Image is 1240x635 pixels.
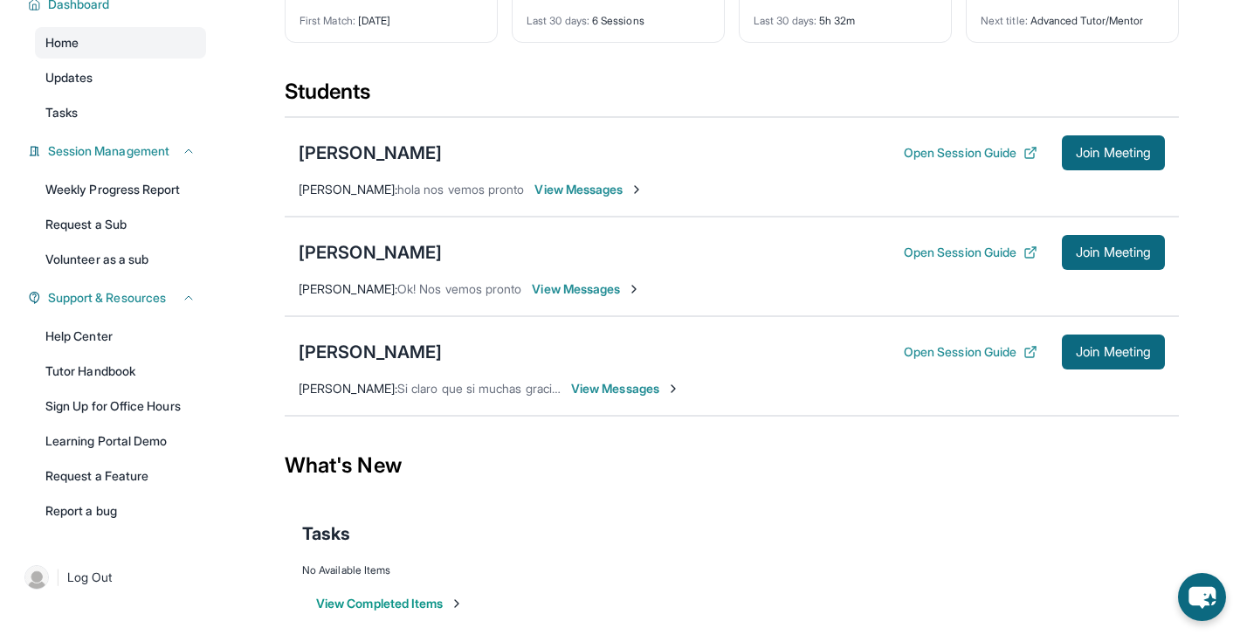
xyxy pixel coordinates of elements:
[48,142,169,160] span: Session Management
[397,381,564,396] span: Si claro que si muchas gracias
[754,14,816,27] span: Last 30 days :
[1076,247,1151,258] span: Join Meeting
[981,14,1028,27] span: Next title :
[981,3,1164,28] div: Advanced Tutor/Mentor
[532,280,641,298] span: View Messages
[1076,148,1151,158] span: Join Meeting
[41,142,196,160] button: Session Management
[630,183,644,197] img: Chevron-Right
[299,381,397,396] span: [PERSON_NAME] :
[316,595,464,612] button: View Completed Items
[302,563,1161,577] div: No Available Items
[48,289,166,307] span: Support & Resources
[300,14,355,27] span: First Match :
[56,567,60,588] span: |
[67,569,113,586] span: Log Out
[302,521,350,546] span: Tasks
[35,174,206,205] a: Weekly Progress Report
[1062,335,1165,369] button: Join Meeting
[397,182,524,197] span: hola nos vemos pronto
[35,425,206,457] a: Learning Portal Demo
[285,78,1179,116] div: Students
[1062,235,1165,270] button: Join Meeting
[299,141,442,165] div: [PERSON_NAME]
[299,182,397,197] span: [PERSON_NAME] :
[17,558,206,597] a: |Log Out
[35,495,206,527] a: Report a bug
[35,355,206,387] a: Tutor Handbook
[534,181,644,198] span: View Messages
[45,104,78,121] span: Tasks
[24,565,49,590] img: user-img
[904,144,1037,162] button: Open Session Guide
[35,460,206,492] a: Request a Feature
[904,244,1037,261] button: Open Session Guide
[1178,573,1226,621] button: chat-button
[571,380,680,397] span: View Messages
[300,3,483,28] div: [DATE]
[1062,135,1165,170] button: Join Meeting
[35,62,206,93] a: Updates
[35,390,206,422] a: Sign Up for Office Hours
[527,14,589,27] span: Last 30 days :
[904,343,1037,361] button: Open Session Guide
[35,209,206,240] a: Request a Sub
[299,340,442,364] div: [PERSON_NAME]
[45,69,93,86] span: Updates
[35,27,206,59] a: Home
[527,3,710,28] div: 6 Sessions
[666,382,680,396] img: Chevron-Right
[299,240,442,265] div: [PERSON_NAME]
[41,289,196,307] button: Support & Resources
[397,281,521,296] span: Ok! Nos vemos pronto
[754,3,937,28] div: 5h 32m
[35,244,206,275] a: Volunteer as a sub
[35,321,206,352] a: Help Center
[299,281,397,296] span: [PERSON_NAME] :
[35,97,206,128] a: Tasks
[627,282,641,296] img: Chevron-Right
[285,427,1179,504] div: What's New
[45,34,79,52] span: Home
[1076,347,1151,357] span: Join Meeting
